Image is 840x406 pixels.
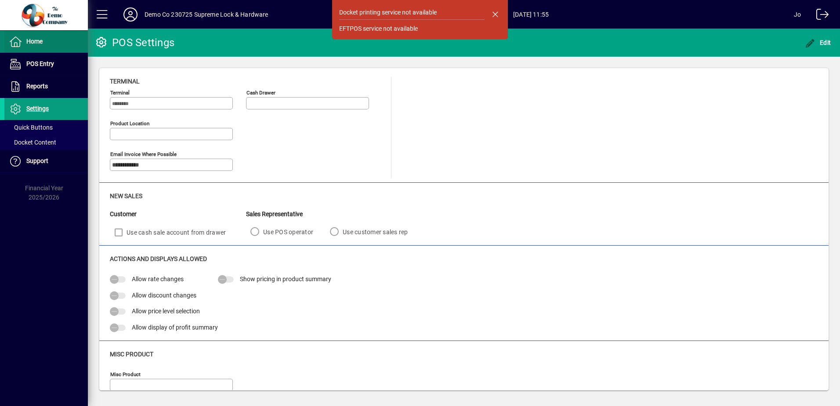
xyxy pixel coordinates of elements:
[110,151,177,157] mat-label: Email Invoice where possible
[110,78,140,85] span: Terminal
[4,135,88,150] a: Docket Content
[4,150,88,172] a: Support
[810,2,829,30] a: Logout
[4,76,88,98] a: Reports
[26,105,49,112] span: Settings
[26,60,54,67] span: POS Entry
[110,371,141,377] mat-label: Misc Product
[110,192,142,199] span: New Sales
[132,324,218,331] span: Allow display of profit summary
[9,124,53,131] span: Quick Buttons
[240,275,331,283] span: Show pricing in product summary
[145,7,268,22] div: Demo Co 230725 Supreme Lock & Hardware
[110,351,153,358] span: Misc Product
[132,292,196,299] span: Allow discount changes
[4,120,88,135] a: Quick Buttons
[132,275,184,283] span: Allow rate changes
[803,35,833,51] button: Edit
[110,90,130,96] mat-label: Terminal
[110,120,149,127] mat-label: Product location
[246,210,420,219] div: Sales Representative
[805,39,831,46] span: Edit
[4,53,88,75] a: POS Entry
[26,83,48,90] span: Reports
[116,7,145,22] button: Profile
[26,157,48,164] span: Support
[9,139,56,146] span: Docket Content
[110,210,246,219] div: Customer
[4,31,88,53] a: Home
[26,38,43,45] span: Home
[268,7,794,22] span: [DATE] 11:55
[794,7,801,22] div: Jo
[339,24,418,33] div: EFTPOS service not available
[110,255,207,262] span: Actions and Displays Allowed
[94,36,174,50] div: POS Settings
[246,90,275,96] mat-label: Cash Drawer
[132,308,200,315] span: Allow price level selection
